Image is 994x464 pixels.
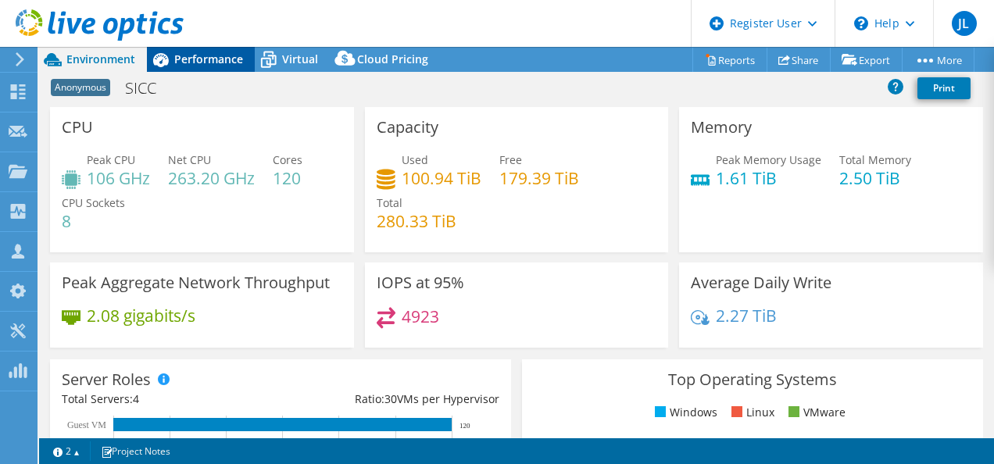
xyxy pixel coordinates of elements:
[691,119,752,136] h3: Memory
[87,307,195,324] h4: 2.08 gigabits/s
[377,195,402,210] span: Total
[281,391,499,408] div: Ratio: VMs per Hypervisor
[62,212,125,230] h4: 8
[728,404,774,421] li: Linux
[377,274,464,291] h3: IOPS at 95%
[67,419,106,430] text: Guest VM
[62,274,330,291] h3: Peak Aggregate Network Throughput
[785,404,846,421] li: VMware
[87,152,135,167] span: Peak CPU
[62,391,281,408] div: Total Servers:
[952,11,977,36] span: JL
[384,391,397,406] span: 30
[839,152,911,167] span: Total Memory
[534,371,971,388] h3: Top Operating Systems
[168,170,255,187] h4: 263.20 GHz
[716,152,821,167] span: Peak Memory Usage
[377,119,438,136] h3: Capacity
[691,274,831,291] h3: Average Daily Write
[716,307,777,324] h4: 2.27 TiB
[357,52,428,66] span: Cloud Pricing
[839,170,911,187] h4: 2.50 TiB
[87,170,150,187] h4: 106 GHz
[402,170,481,187] h4: 100.94 TiB
[377,212,456,230] h4: 280.33 TiB
[168,152,211,167] span: Net CPU
[692,48,767,72] a: Reports
[66,52,135,66] span: Environment
[499,152,522,167] span: Free
[62,195,125,210] span: CPU Sockets
[651,404,717,421] li: Windows
[51,79,110,96] span: Anonymous
[854,16,868,30] svg: \n
[273,170,302,187] h4: 120
[767,48,831,72] a: Share
[118,80,181,97] h1: SICC
[402,152,428,167] span: Used
[917,77,971,99] a: Print
[902,48,974,72] a: More
[62,119,93,136] h3: CPU
[90,441,181,461] a: Project Notes
[830,48,903,72] a: Export
[402,308,439,325] h4: 4923
[273,152,302,167] span: Cores
[42,441,91,461] a: 2
[62,371,151,388] h3: Server Roles
[459,422,470,430] text: 120
[282,52,318,66] span: Virtual
[133,391,139,406] span: 4
[716,170,821,187] h4: 1.61 TiB
[499,170,579,187] h4: 179.39 TiB
[174,52,243,66] span: Performance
